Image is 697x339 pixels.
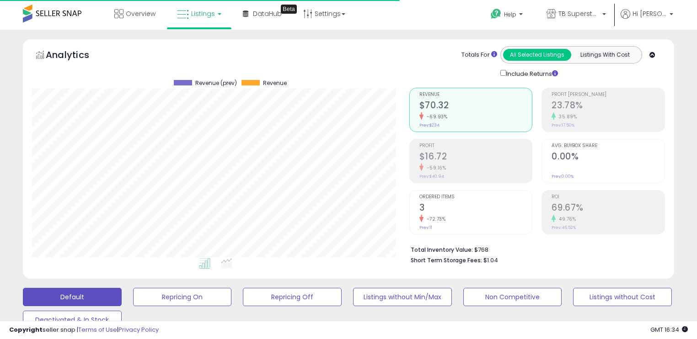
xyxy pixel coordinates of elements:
[558,9,600,18] span: TB Superstore
[493,68,569,79] div: Include Returns
[419,202,532,215] h2: 3
[353,288,452,306] button: Listings without Min/Max
[9,326,159,334] div: seller snap | |
[126,9,155,18] span: Overview
[419,225,432,230] small: Prev: 11
[461,51,497,59] div: Totals For
[191,9,215,18] span: Listings
[483,1,532,30] a: Help
[424,113,448,120] small: -69.93%
[46,48,107,64] h5: Analytics
[552,92,665,97] span: Profit [PERSON_NAME]
[23,288,122,306] button: Default
[552,100,665,112] h2: 23.78%
[253,9,282,18] span: DataHub
[552,195,665,200] span: ROI
[504,11,516,18] span: Help
[78,325,117,334] a: Terms of Use
[263,80,287,86] span: Revenue
[552,225,576,230] small: Prev: 46.52%
[552,202,665,215] h2: 69.67%
[463,288,562,306] button: Non Competitive
[411,256,482,264] b: Short Term Storage Fees:
[419,100,532,112] h2: $70.32
[490,8,502,20] i: Get Help
[503,49,571,61] button: All Selected Listings
[419,143,532,148] span: Profit
[552,143,665,148] span: Avg. Buybox Share
[424,216,446,222] small: -72.73%
[552,122,574,128] small: Prev: 17.50%
[552,151,665,164] h2: 0.00%
[571,49,639,61] button: Listings With Cost
[419,151,532,164] h2: $16.72
[552,174,574,179] small: Prev: 0.00%
[419,195,532,200] span: Ordered Items
[243,288,342,306] button: Repricing Off
[195,80,237,86] span: Revenue (prev)
[424,164,446,171] small: -59.16%
[411,246,473,254] b: Total Inventory Value:
[281,5,297,14] div: Tooltip anchor
[9,325,43,334] strong: Copyright
[621,9,673,30] a: Hi [PERSON_NAME]
[133,288,232,306] button: Repricing On
[633,9,667,18] span: Hi [PERSON_NAME]
[419,122,440,128] small: Prev: $234
[419,92,532,97] span: Revenue
[118,325,159,334] a: Privacy Policy
[573,288,672,306] button: Listings without Cost
[650,325,688,334] span: 2025-10-7 16:34 GMT
[419,174,444,179] small: Prev: $40.94
[23,311,122,329] button: Deactivated & In Stock
[556,216,576,222] small: 49.76%
[483,256,498,265] span: $1.04
[411,244,658,254] li: $768
[556,113,577,120] small: 35.89%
